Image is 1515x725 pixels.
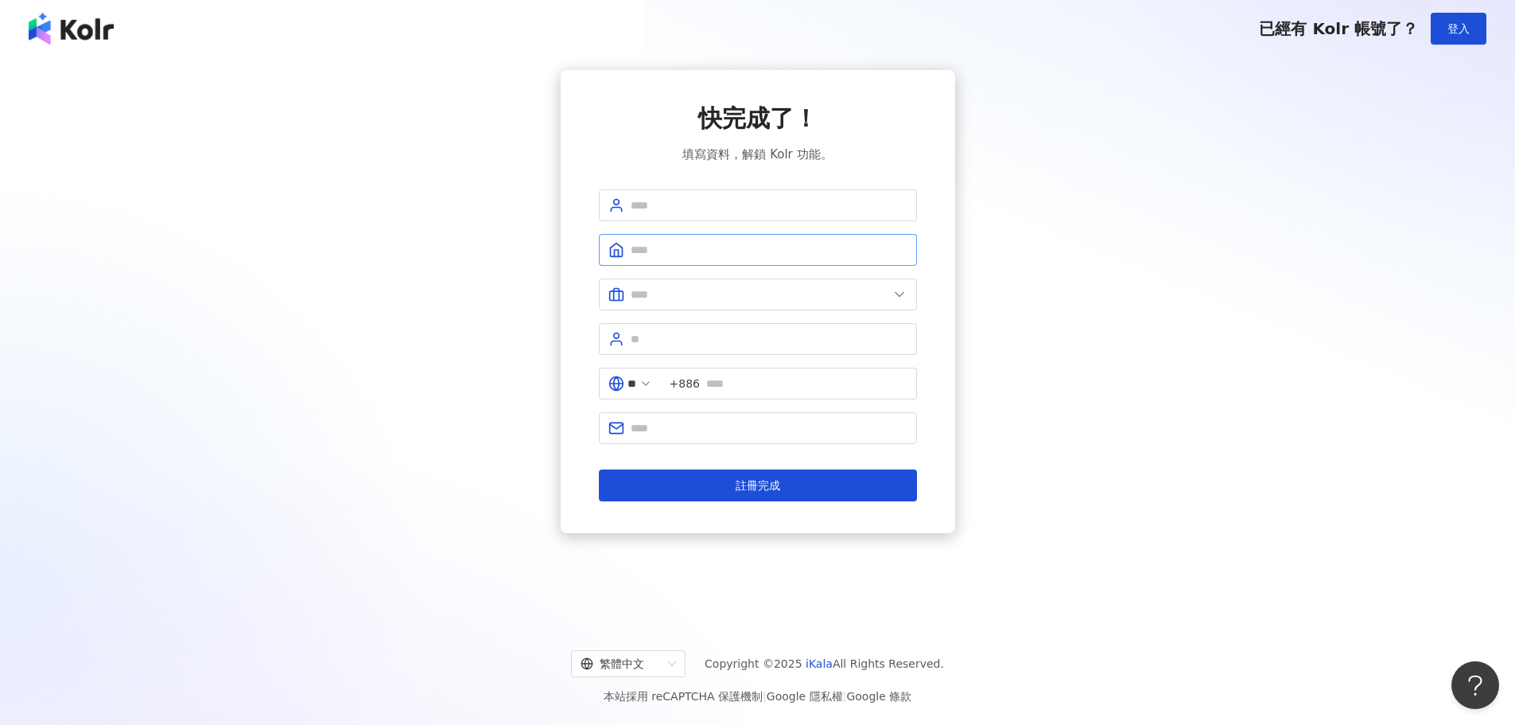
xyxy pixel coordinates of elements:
[767,690,843,703] a: Google 隱私權
[1431,13,1486,45] button: 登入
[599,470,917,501] button: 註冊完成
[1259,19,1418,38] span: 已經有 Kolr 帳號了？
[846,690,911,703] a: Google 條款
[604,687,911,706] span: 本站採用 reCAPTCHA 保護機制
[698,102,818,135] span: 快完成了！
[682,145,832,164] span: 填寫資料，解鎖 Kolr 功能。
[705,654,944,673] span: Copyright © 2025 All Rights Reserved.
[806,657,833,670] a: iKala
[29,13,114,45] img: logo
[670,375,700,392] span: +886
[581,651,662,676] div: 繁體中文
[736,479,780,492] span: 註冊完成
[1447,22,1470,35] span: 登入
[843,690,847,703] span: |
[763,690,767,703] span: |
[1451,661,1499,709] iframe: Help Scout Beacon - Open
